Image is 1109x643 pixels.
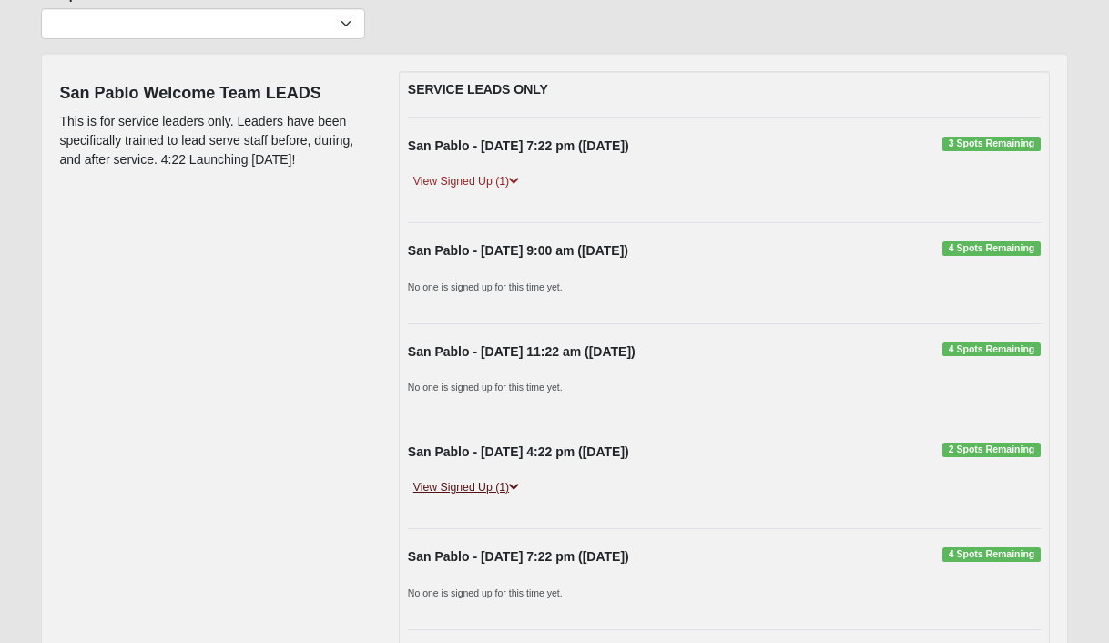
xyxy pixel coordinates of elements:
strong: San Pablo - [DATE] 7:22 pm ([DATE]) [408,549,629,564]
strong: San Pablo - [DATE] 4:22 pm ([DATE]) [408,444,629,459]
a: View Signed Up (1) [408,172,524,191]
h4: San Pablo Welcome Team LEADS [59,84,371,104]
small: No one is signed up for this time yet. [408,382,563,393]
strong: San Pablo - [DATE] 11:22 am ([DATE]) [408,344,636,359]
small: No one is signed up for this time yet. [408,281,563,292]
span: 4 Spots Remaining [942,342,1040,357]
span: 3 Spots Remaining [942,137,1040,151]
strong: San Pablo - [DATE] 7:22 pm ([DATE]) [408,138,629,153]
small: No one is signed up for this time yet. [408,587,563,598]
span: 4 Spots Remaining [942,547,1040,562]
span: 2 Spots Remaining [942,443,1040,457]
p: This is for service leaders only. Leaders have been specifically trained to lead serve staff befo... [59,112,371,169]
strong: San Pablo - [DATE] 9:00 am ([DATE]) [408,243,628,258]
strong: SERVICE LEADS ONLY [408,82,548,97]
a: View Signed Up (1) [408,478,524,497]
span: 4 Spots Remaining [942,241,1040,256]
